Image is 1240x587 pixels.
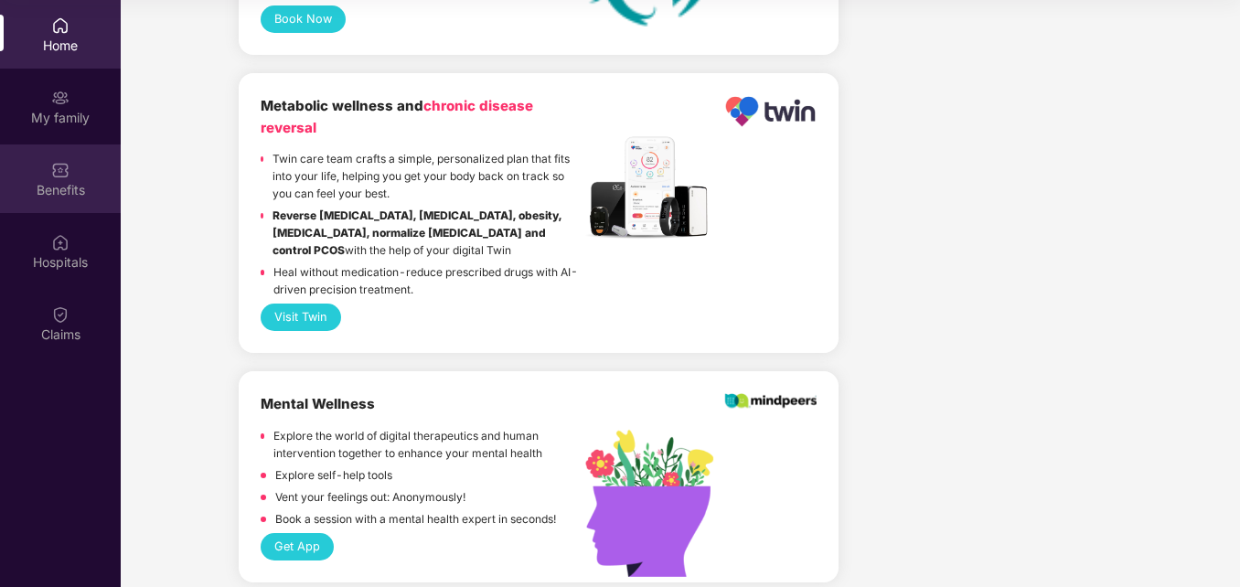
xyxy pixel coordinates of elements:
b: Mental Wellness [261,395,375,412]
img: Logo.png [724,95,817,128]
img: svg+xml;base64,PHN2ZyBpZD0iSG9zcGl0YWxzIiB4bWxucz0iaHR0cDovL3d3dy53My5vcmcvMjAwMC9zdmciIHdpZHRoPS... [51,233,69,251]
img: image%20(4).png [724,393,817,409]
img: Group%2056917%20(1).png [585,430,713,576]
img: svg+xml;base64,PHN2ZyB3aWR0aD0iMjAiIGhlaWdodD0iMjAiIHZpZXdCb3g9IjAgMCAyMCAyMCIgZmlsbD0ibm9uZSIgeG... [51,89,69,107]
span: chronic disease reversal [261,97,533,136]
p: Explore the world of digital therapeutics and human intervention together to enhance your mental ... [273,428,585,463]
img: svg+xml;base64,PHN2ZyBpZD0iQmVuZWZpdHMiIHhtbG5zPSJodHRwOi8vd3d3LnczLm9yZy8yMDAwL3N2ZyIgd2lkdGg9Ij... [51,161,69,179]
strong: Reverse [MEDICAL_DATA], [MEDICAL_DATA], obesity, [MEDICAL_DATA], normalize [MEDICAL_DATA] and con... [273,208,561,257]
button: Get App [261,533,333,560]
p: with the help of your digital Twin [273,208,585,260]
p: Book a session with a mental health expert in seconds! [275,511,556,528]
p: Heal without medication-reduce prescribed drugs with AI-driven precision treatment. [273,264,584,299]
img: Header.jpg [585,132,713,243]
p: Explore self-help tools [275,467,392,485]
p: Vent your feelings out: Anonymously! [275,489,465,507]
b: Metabolic wellness and [261,97,533,136]
p: Twin care team crafts a simple, personalized plan that fits into your life, helping you get your ... [273,151,585,203]
button: Visit Twin [261,304,340,331]
img: svg+xml;base64,PHN2ZyBpZD0iSG9tZSIgeG1sbnM9Imh0dHA6Ly93d3cudzMub3JnLzIwMDAvc3ZnIiB3aWR0aD0iMjAiIG... [51,16,69,35]
button: Book Now [261,5,345,33]
img: svg+xml;base64,PHN2ZyBpZD0iQ2xhaW0iIHhtbG5zPSJodHRwOi8vd3d3LnczLm9yZy8yMDAwL3N2ZyIgd2lkdGg9IjIwIi... [51,305,69,324]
